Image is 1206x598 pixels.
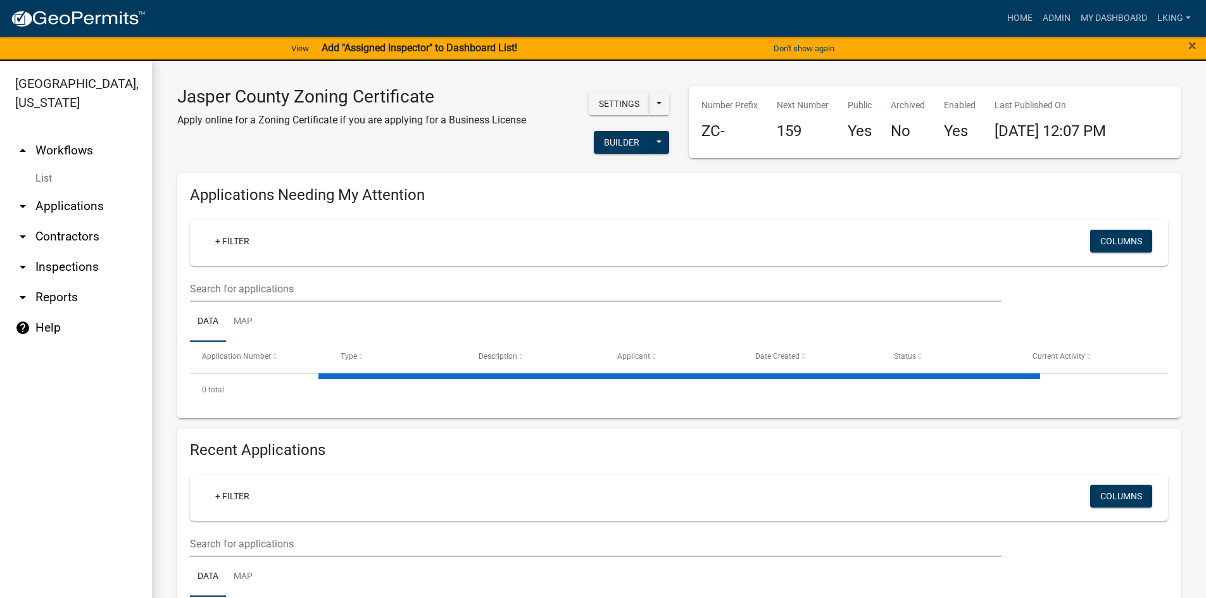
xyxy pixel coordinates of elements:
[202,352,271,361] span: Application Number
[769,38,839,59] button: Don't show again
[1038,6,1076,30] a: Admin
[944,99,976,112] p: Enabled
[1020,342,1159,372] datatable-header-cell: Current Activity
[177,86,526,108] h3: Jasper County Zoning Certificate
[1033,352,1085,361] span: Current Activity
[777,122,829,140] h4: 159
[589,92,650,115] button: Settings
[190,557,226,597] a: Data
[15,259,30,275] i: arrow_drop_down
[848,122,872,140] h4: Yes
[848,99,872,112] p: Public
[15,229,30,244] i: arrow_drop_down
[15,290,30,305] i: arrow_drop_down
[1152,6,1196,30] a: LKING
[1090,230,1152,252] button: Columns
[479,352,517,361] span: Description
[190,276,1002,302] input: Search for applications
[15,320,30,335] i: help
[226,557,260,597] a: Map
[894,352,916,361] span: Status
[190,441,1168,459] h4: Recent Applications
[205,485,260,508] a: + Filter
[701,122,758,140] h4: ZC-
[329,342,467,372] datatable-header-cell: Type
[205,230,260,252] a: + Filter
[605,342,744,372] datatable-header-cell: Applicant
[701,99,758,112] p: Number Prefix
[190,531,1002,557] input: Search for applications
[755,352,800,361] span: Date Created
[322,42,517,54] strong: Add "Assigned Inspector" to Dashboard List!
[891,99,925,112] p: Archived
[190,342,329,372] datatable-header-cell: Application Number
[286,38,314,59] a: View
[882,342,1021,372] datatable-header-cell: Status
[226,302,260,342] a: Map
[1188,38,1197,53] button: Close
[944,122,976,140] h4: Yes
[594,131,650,154] button: Builder
[891,122,925,140] h4: No
[1188,37,1197,54] span: ×
[995,122,1106,140] span: [DATE] 12:07 PM
[617,352,650,361] span: Applicant
[467,342,605,372] datatable-header-cell: Description
[1002,6,1038,30] a: Home
[743,342,882,372] datatable-header-cell: Date Created
[190,374,1168,406] div: 0 total
[341,352,357,361] span: Type
[777,99,829,112] p: Next Number
[15,199,30,214] i: arrow_drop_down
[1090,485,1152,508] button: Columns
[190,186,1168,204] h4: Applications Needing My Attention
[1076,6,1152,30] a: My Dashboard
[177,113,526,128] p: Apply online for a Zoning Certificate if you are applying for a Business License
[995,99,1106,112] p: Last Published On
[190,302,226,342] a: Data
[15,143,30,158] i: arrow_drop_up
